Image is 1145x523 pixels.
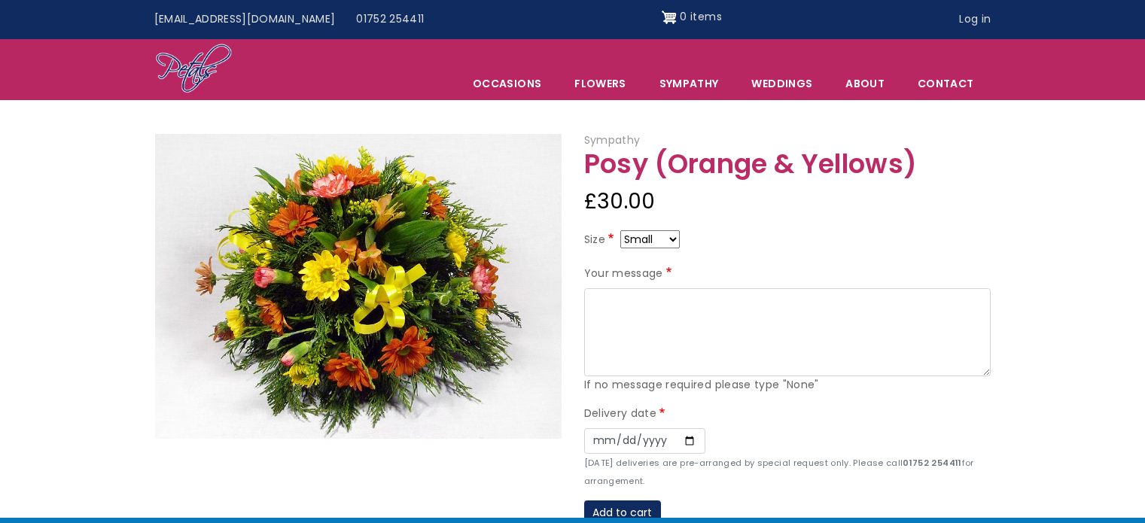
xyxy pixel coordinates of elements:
img: Shopping cart [662,5,677,29]
img: Home [155,43,233,96]
span: Occasions [457,68,557,99]
label: Delivery date [584,405,668,423]
div: If no message required please type "None" [584,376,991,394]
span: 0 items [680,9,721,24]
a: About [830,68,900,99]
a: Flowers [559,68,641,99]
a: Log in [949,5,1001,34]
a: Sympathy [644,68,735,99]
h1: Posy (Orange & Yellows) [584,150,991,179]
a: 01752 254411 [346,5,434,34]
a: Shopping cart 0 items [662,5,722,29]
label: Size [584,231,617,249]
span: Sympathy [584,132,641,147]
a: Contact [902,68,989,99]
small: [DATE] deliveries are pre-arranged by special request only. Please call for arrangement. [584,457,974,487]
strong: 01752 254411 [903,457,961,469]
img: Posy (Orange & Yellows) [155,134,562,439]
span: Weddings [735,68,828,99]
a: [EMAIL_ADDRESS][DOMAIN_NAME] [144,5,346,34]
div: £30.00 [584,184,991,220]
label: Your message [584,265,675,283]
